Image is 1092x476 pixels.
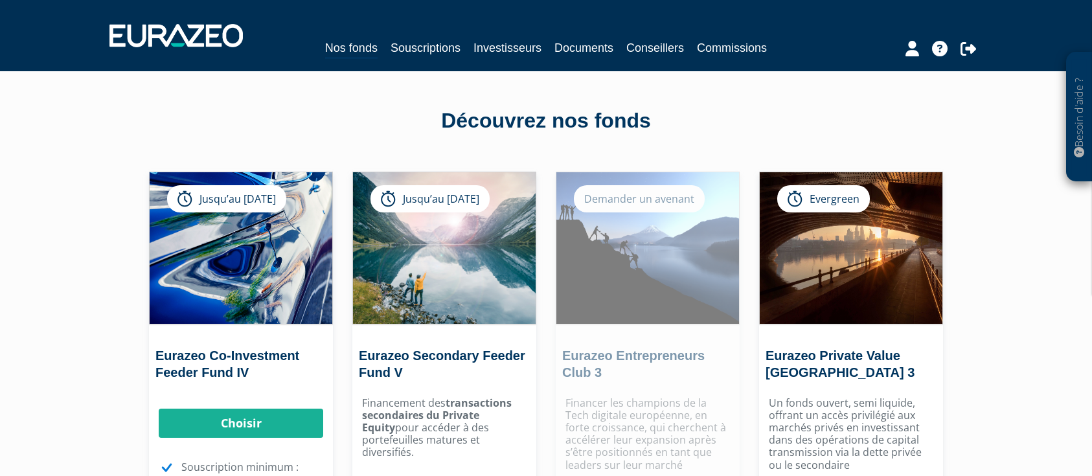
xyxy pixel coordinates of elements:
[766,348,915,380] a: Eurazeo Private Value [GEOGRAPHIC_DATA] 3
[155,348,299,380] a: Eurazeo Co-Investment Feeder Fund IV
[769,397,933,471] p: Un fonds ouvert, semi liquide, offrant un accès privilégié aux marchés privés en investissant dan...
[159,409,323,438] a: Choisir
[556,172,739,324] img: Eurazeo Entrepreneurs Club 3
[370,185,490,212] div: Jusqu’au [DATE]
[554,39,613,57] a: Documents
[325,39,378,59] a: Nos fonds
[150,172,332,324] img: Eurazeo Co-Investment Feeder Fund IV
[1072,59,1087,176] p: Besoin d'aide ?
[562,348,705,380] a: Eurazeo Entrepreneurs Club 3
[177,106,915,136] div: Découvrez nos fonds
[565,397,730,471] p: Financer les champions de la Tech digitale européenne, en forte croissance, qui cherchent à accél...
[109,24,243,47] img: 1732889491-logotype_eurazeo_blanc_rvb.png
[353,172,536,324] img: Eurazeo Secondary Feeder Fund V
[359,348,525,380] a: Eurazeo Secondary Feeder Fund V
[391,39,461,57] a: Souscriptions
[574,185,705,212] div: Demander un avenant
[362,397,527,459] p: Financement des pour accéder à des portefeuilles matures et diversifiés.
[362,396,512,435] strong: transactions secondaires du Private Equity
[626,39,684,57] a: Conseillers
[167,185,286,212] div: Jusqu’au [DATE]
[697,39,767,57] a: Commissions
[473,39,541,57] a: Investisseurs
[760,172,942,324] img: Eurazeo Private Value Europe 3
[777,185,870,212] div: Evergreen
